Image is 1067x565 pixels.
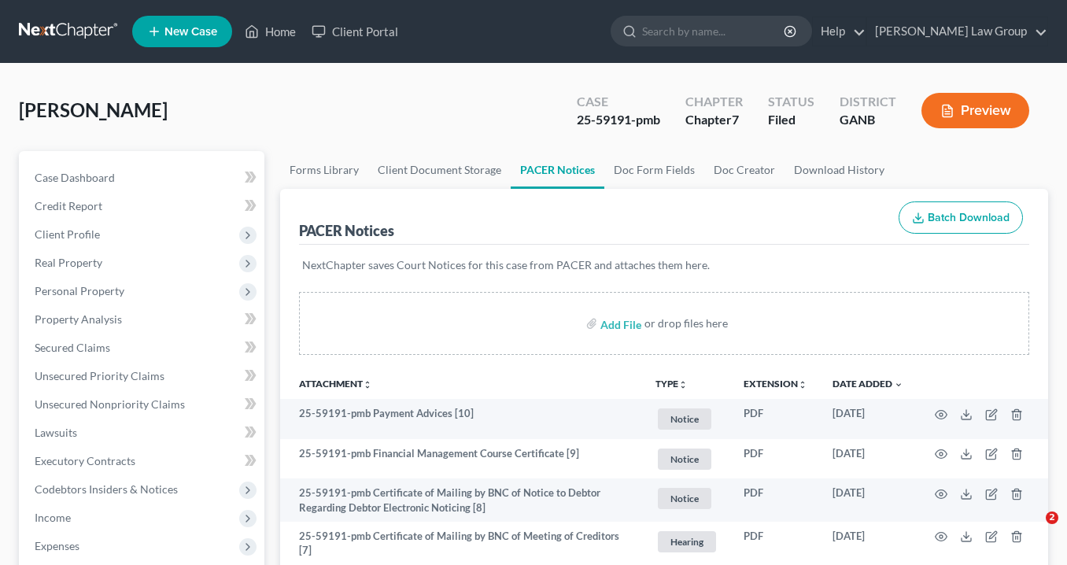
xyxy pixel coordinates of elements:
[655,379,688,390] button: TYPEunfold_more
[644,316,728,331] div: or drop files here
[368,151,511,189] a: Client Document Storage
[921,93,1029,128] button: Preview
[35,482,178,496] span: Codebtors Insiders & Notices
[22,164,264,192] a: Case Dashboard
[35,199,102,212] span: Credit Report
[299,221,394,240] div: PACER Notices
[604,151,704,189] a: Doc Form Fields
[840,93,896,111] div: District
[894,380,903,390] i: expand_more
[35,369,164,382] span: Unsecured Priority Claims
[22,192,264,220] a: Credit Report
[744,378,807,390] a: Extensionunfold_more
[280,478,643,522] td: 25-59191-pmb Certificate of Mailing by BNC of Notice to Debtor Regarding Debtor Electronic Notici...
[164,26,217,38] span: New Case
[820,399,916,439] td: [DATE]
[22,362,264,390] a: Unsecured Priority Claims
[768,93,814,111] div: Status
[22,447,264,475] a: Executory Contracts
[35,227,100,241] span: Client Profile
[731,399,820,439] td: PDF
[577,93,660,111] div: Case
[35,539,79,552] span: Expenses
[35,171,115,184] span: Case Dashboard
[302,257,1026,273] p: NextChapter saves Court Notices for this case from PACER and attaches them here.
[732,112,739,127] span: 7
[280,399,643,439] td: 25-59191-pmb Payment Advices [10]
[820,478,916,522] td: [DATE]
[678,380,688,390] i: unfold_more
[833,378,903,390] a: Date Added expand_more
[280,522,643,565] td: 25-59191-pmb Certificate of Mailing by BNC of Meeting of Creditors [7]
[867,17,1047,46] a: [PERSON_NAME] Law Group
[304,17,406,46] a: Client Portal
[22,305,264,334] a: Property Analysis
[299,378,372,390] a: Attachmentunfold_more
[280,439,643,479] td: 25-59191-pmb Financial Management Course Certificate [9]
[35,341,110,354] span: Secured Claims
[19,98,168,121] span: [PERSON_NAME]
[511,151,604,189] a: PACER Notices
[731,522,820,565] td: PDF
[655,529,718,555] a: Hearing
[813,17,866,46] a: Help
[899,201,1023,234] button: Batch Download
[642,17,786,46] input: Search by name...
[685,93,743,111] div: Chapter
[35,256,102,269] span: Real Property
[22,419,264,447] a: Lawsuits
[35,426,77,439] span: Lawsuits
[363,380,372,390] i: unfold_more
[655,446,718,472] a: Notice
[798,380,807,390] i: unfold_more
[658,449,711,470] span: Notice
[820,522,916,565] td: [DATE]
[655,406,718,432] a: Notice
[731,478,820,522] td: PDF
[35,511,71,524] span: Income
[1046,511,1058,524] span: 2
[658,531,716,552] span: Hearing
[785,151,894,189] a: Download History
[658,488,711,509] span: Notice
[22,334,264,362] a: Secured Claims
[35,454,135,467] span: Executory Contracts
[35,397,185,411] span: Unsecured Nonpriority Claims
[35,284,124,297] span: Personal Property
[928,211,1010,224] span: Batch Download
[280,151,368,189] a: Forms Library
[577,111,660,129] div: 25-59191-pmb
[658,408,711,430] span: Notice
[685,111,743,129] div: Chapter
[820,439,916,479] td: [DATE]
[768,111,814,129] div: Filed
[704,151,785,189] a: Doc Creator
[1013,511,1051,549] iframe: Intercom live chat
[840,111,896,129] div: GANB
[22,390,264,419] a: Unsecured Nonpriority Claims
[655,486,718,511] a: Notice
[237,17,304,46] a: Home
[731,439,820,479] td: PDF
[35,312,122,326] span: Property Analysis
